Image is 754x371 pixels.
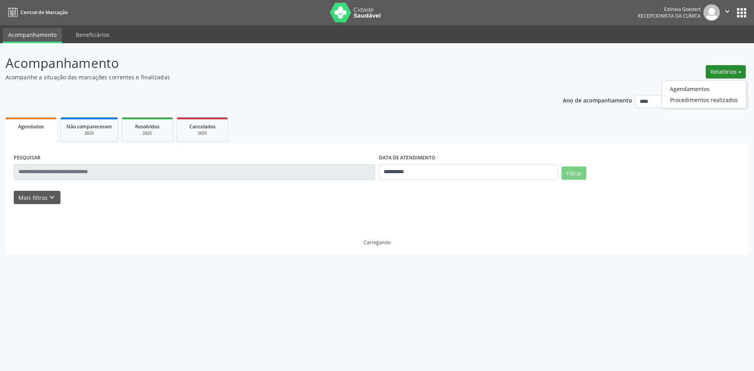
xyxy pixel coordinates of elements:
p: Ano de acompanhamento [563,95,632,105]
img: img [703,4,720,21]
span: Agendados [18,123,44,130]
i:  [723,7,732,16]
i: keyboard_arrow_down [48,193,56,202]
label: DATA DE ATENDIMENTO [379,152,436,164]
span: Não compareceram [66,123,112,130]
div: 2025 [66,130,112,136]
button: Mais filtroskeyboard_arrow_down [14,191,60,205]
div: Carregando [364,239,391,246]
span: Central de Marcação [20,9,68,16]
span: Recepcionista da clínica [638,13,701,19]
button: Relatórios [706,65,746,79]
button:  [720,4,735,21]
button: apps [735,6,749,20]
a: Procedimentos realizados [662,94,746,105]
button: Filtrar [562,166,586,180]
p: Acompanhe a situação das marcações correntes e finalizadas [5,73,525,81]
a: Beneficiários [70,28,115,42]
a: Acompanhamento [3,28,62,43]
div: 2025 [183,130,222,136]
ul: Relatórios [661,80,747,108]
a: Central de Marcação [5,6,68,19]
span: Resolvidos [135,123,159,130]
label: PESQUISAR [14,152,40,164]
a: Agendamentos [662,83,746,94]
span: Cancelados [189,123,216,130]
div: 2025 [128,130,167,136]
div: Edineia Goedert [638,6,701,13]
p: Acompanhamento [5,53,525,73]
